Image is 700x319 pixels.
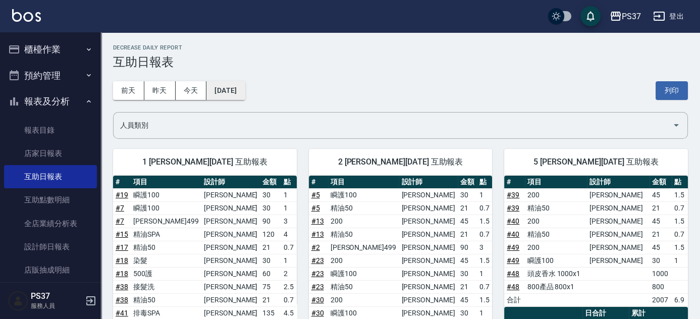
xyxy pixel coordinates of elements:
td: 75 [260,280,281,293]
td: [PERSON_NAME] [201,215,260,228]
button: 登出 [649,7,688,26]
a: #18 [116,256,128,264]
td: [PERSON_NAME] [201,241,260,254]
th: 項目 [131,176,201,189]
th: 設計師 [587,176,650,189]
button: 今天 [176,81,207,100]
td: 1 [477,188,492,201]
button: [DATE] [206,81,245,100]
td: 染髮 [131,254,201,267]
a: #49 [507,256,519,264]
td: 30 [458,188,477,201]
td: 1 [672,254,688,267]
td: 4 [281,228,300,241]
td: [PERSON_NAME] [399,228,458,241]
td: [PERSON_NAME] [587,201,650,215]
a: #38 [116,296,128,304]
td: 30 [458,267,477,280]
th: 金額 [650,176,672,189]
td: [PERSON_NAME]499 [328,241,399,254]
a: #15 [116,230,128,238]
td: [PERSON_NAME] [587,241,650,254]
td: 1 [281,254,300,267]
a: 互助日報表 [4,165,97,188]
th: # [504,176,524,189]
h2: Decrease Daily Report [113,44,688,51]
button: 報表及分析 [4,88,97,115]
th: 設計師 [399,176,458,189]
a: #5 [311,204,320,212]
th: 點 [672,176,688,189]
td: 瞬護100 [131,201,201,215]
th: 設計師 [201,176,260,189]
td: [PERSON_NAME] [399,215,458,228]
td: 瞬護100 [328,267,399,280]
table: a dense table [504,176,688,307]
a: #7 [116,217,124,225]
td: 0.7 [281,293,300,306]
td: 0.7 [672,228,688,241]
td: [PERSON_NAME] [399,241,458,254]
td: 精油50 [525,201,587,215]
td: [PERSON_NAME]499 [131,215,201,228]
a: #23 [311,283,324,291]
a: #38 [116,283,128,291]
td: 60 [260,267,281,280]
td: 精油50 [328,228,399,241]
td: 1.5 [477,293,492,306]
td: 90 [260,215,281,228]
td: [PERSON_NAME] [587,215,650,228]
td: [PERSON_NAME] [399,201,458,215]
img: Logo [12,9,41,22]
td: 45 [458,254,477,267]
td: 2.5 [281,280,300,293]
th: 金額 [458,176,477,189]
td: 90 [458,241,477,254]
td: [PERSON_NAME] [201,201,260,215]
td: 瞬護100 [525,254,587,267]
td: [PERSON_NAME] [201,228,260,241]
input: 人員名稱 [118,117,668,134]
button: 昨天 [144,81,176,100]
td: 45 [458,215,477,228]
td: [PERSON_NAME] [399,293,458,306]
a: #23 [311,256,324,264]
td: 200 [525,188,587,201]
td: 30 [260,254,281,267]
a: #39 [507,204,519,212]
a: #7 [116,204,124,212]
button: Open [668,117,684,133]
td: 合計 [504,293,524,306]
span: 1 [PERSON_NAME][DATE] 互助報表 [125,157,285,167]
th: 項目 [328,176,399,189]
td: [PERSON_NAME] [587,228,650,241]
td: 0.7 [672,201,688,215]
td: 2 [281,267,300,280]
a: #18 [116,270,128,278]
td: [PERSON_NAME] [201,293,260,306]
td: 30 [260,201,281,215]
td: 1 [477,267,492,280]
a: 全店業績分析表 [4,212,97,235]
th: 金額 [260,176,281,189]
td: 45 [458,293,477,306]
td: 1.5 [672,241,688,254]
td: 800產品 800x1 [525,280,587,293]
td: 1.5 [672,215,688,228]
td: 21 [458,201,477,215]
a: 設計師日報表 [4,235,97,258]
td: [PERSON_NAME] [399,280,458,293]
th: 點 [281,176,300,189]
td: 21 [260,293,281,306]
td: [PERSON_NAME] [201,254,260,267]
td: 21 [650,228,672,241]
a: 店販抽成明細 [4,258,97,282]
span: 5 [PERSON_NAME][DATE] 互助報表 [516,157,676,167]
td: [PERSON_NAME] [201,280,260,293]
td: 200 [525,241,587,254]
td: 1.5 [477,254,492,267]
td: 45 [650,215,672,228]
td: 200 [328,215,399,228]
a: #41 [116,309,128,317]
td: 2007 [650,293,672,306]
